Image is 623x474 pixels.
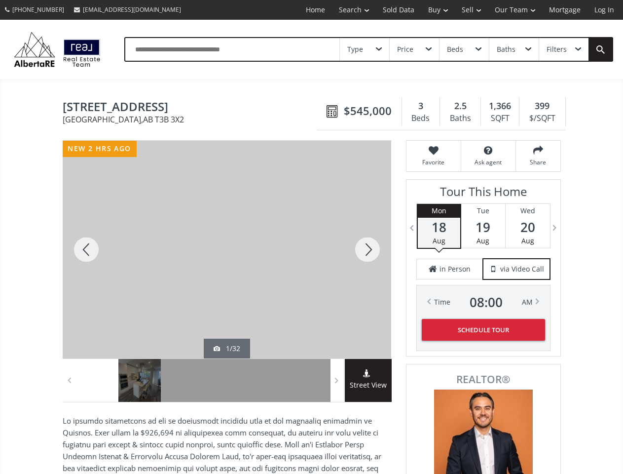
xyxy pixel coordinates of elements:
span: [EMAIL_ADDRESS][DOMAIN_NAME] [83,5,181,14]
span: Aug [433,236,445,245]
span: REALTOR® [417,374,550,385]
span: 6223 31 Avenue NW #206 [63,100,322,116]
span: 08 : 00 [470,295,503,309]
div: 3 [407,100,435,113]
span: Aug [476,236,489,245]
div: Baths [497,46,515,53]
div: 1/32 [214,344,240,354]
div: 399 [524,100,560,113]
button: Schedule Tour [422,319,545,341]
div: Tue [461,204,505,218]
span: $545,000 [344,103,392,118]
div: Time AM [434,295,533,309]
div: Beds [447,46,463,53]
span: 1,366 [489,100,511,113]
div: Mon [418,204,460,218]
h3: Tour This Home [416,185,550,203]
div: Price [397,46,413,53]
span: [GEOGRAPHIC_DATA] , AB T3B 3X2 [63,116,322,123]
span: 20 [506,220,550,234]
img: Logo [10,30,105,69]
div: Type [347,46,363,53]
span: in Person [440,264,471,274]
span: Favorite [411,158,456,166]
span: [PHONE_NUMBER] [12,5,64,14]
div: 2.5 [445,100,476,113]
div: 6223 31 Avenue NW #206 Calgary, AB T3B 3X2 - Photo 1 of 32 [63,141,391,358]
span: Share [521,158,555,166]
span: Ask agent [466,158,511,166]
span: 18 [418,220,460,234]
span: Street View [345,380,392,391]
span: via Video Call [500,264,544,274]
div: Beds [407,111,435,126]
div: Baths [445,111,476,126]
div: Filters [547,46,567,53]
div: $/SQFT [524,111,560,126]
span: Aug [521,236,534,245]
a: [EMAIL_ADDRESS][DOMAIN_NAME] [69,0,186,19]
div: SQFT [486,111,514,126]
div: Wed [506,204,550,218]
span: 19 [461,220,505,234]
div: new 2 hrs ago [63,141,137,157]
